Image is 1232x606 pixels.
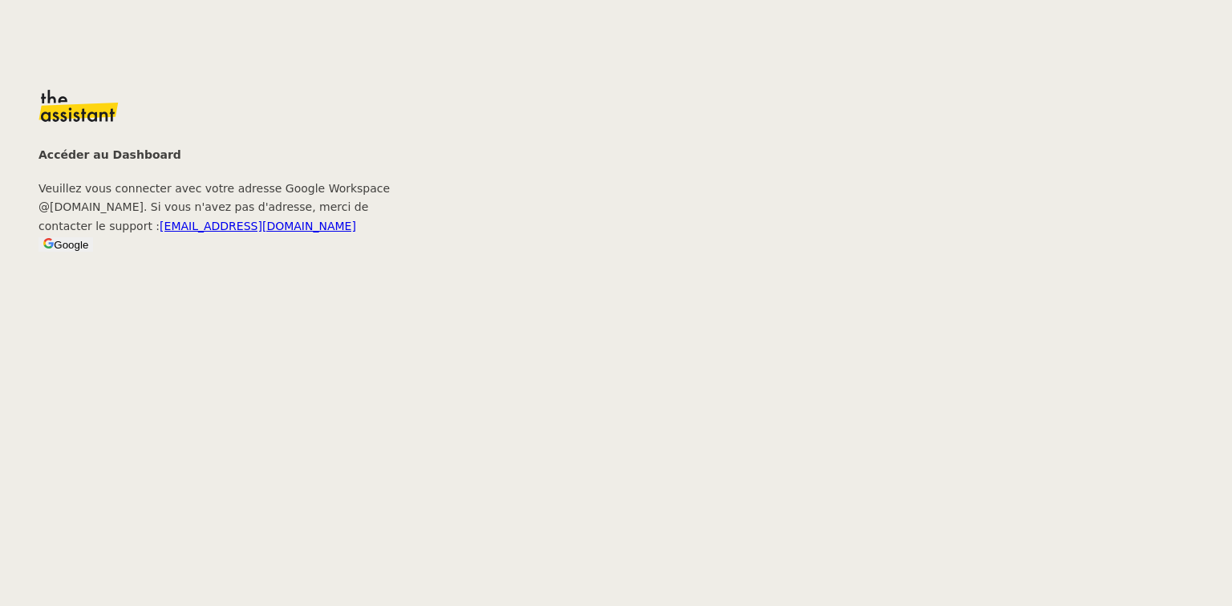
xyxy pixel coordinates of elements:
img: logo [38,90,119,122]
span: Google [54,239,88,251]
span: Veuillez vous connecter avec votre adresse Google Workspace @[DOMAIN_NAME]. Si vous n'avez pas d'... [38,182,390,232]
a: [EMAIL_ADDRESS][DOMAIN_NAME] [160,220,356,232]
h4: Accéder au Dashboard [38,146,423,164]
button: Google [38,237,93,252]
